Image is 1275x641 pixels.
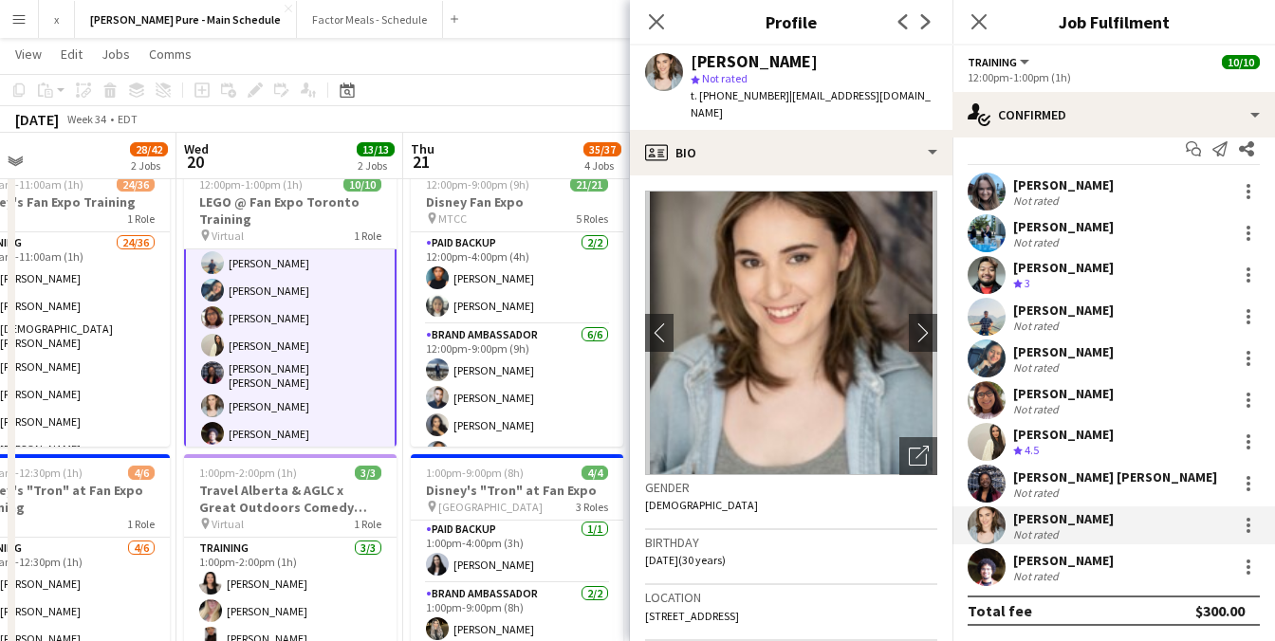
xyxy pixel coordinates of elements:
span: Wed [184,140,209,157]
span: | [EMAIL_ADDRESS][DOMAIN_NAME] [691,88,931,119]
span: 1 Role [354,229,381,243]
span: Comms [149,46,192,63]
button: x [39,1,75,38]
div: [PERSON_NAME] [1013,259,1114,276]
span: 21 [408,151,434,173]
h3: Disney Fan Expo [411,193,623,211]
div: [PERSON_NAME] [1013,176,1114,193]
span: 10/10 [1222,55,1260,69]
span: 35/37 [583,142,621,156]
div: Not rated [1013,402,1062,416]
span: Virtual [212,229,244,243]
span: 1 Role [127,211,155,226]
div: Confirmed [952,92,1275,137]
button: Factor Meals - Schedule [297,1,443,38]
div: [PERSON_NAME] [1013,218,1114,235]
div: Total fee [968,601,1032,620]
div: [PERSON_NAME] [1013,385,1114,402]
span: 1:00pm-2:00pm (1h) [199,466,297,480]
div: [PERSON_NAME] [1013,302,1114,319]
div: EDT [118,112,138,126]
h3: Birthday [645,534,937,551]
span: 21/21 [570,177,608,192]
span: 3/3 [355,466,381,480]
h3: Gender [645,479,937,496]
span: 4.5 [1025,443,1039,457]
button: [PERSON_NAME] Pure - Main Schedule [75,1,297,38]
img: Crew avatar or photo [645,191,937,475]
div: [PERSON_NAME] [1013,426,1114,443]
span: 10/10 [343,177,381,192]
span: 28/42 [130,142,168,156]
div: $300.00 [1195,601,1245,620]
div: Not rated [1013,193,1062,208]
span: 1 Role [354,517,381,531]
div: Not rated [1013,319,1062,333]
span: [DEMOGRAPHIC_DATA] [645,498,758,512]
h3: Travel Alberta & AGLC x Great Outdoors Comedy Festival Training [184,482,397,516]
span: 3 Roles [576,500,608,514]
app-card-role: Paid Backup2/212:00pm-4:00pm (4h)[PERSON_NAME][PERSON_NAME] [411,232,623,324]
div: Bio [630,130,952,175]
div: Not rated [1013,485,1062,500]
span: t. [PHONE_NUMBER] [691,88,789,102]
span: Virtual [212,517,244,531]
span: 12:00pm-1:00pm (1h) [199,177,303,192]
span: 4/6 [128,466,155,480]
span: 5 Roles [576,211,608,226]
span: [STREET_ADDRESS] [645,609,739,623]
app-card-role: Paid Backup1/11:00pm-4:00pm (3h)[PERSON_NAME] [411,519,623,583]
div: [PERSON_NAME] [1013,552,1114,569]
app-card-role: Brand Ambassador6/612:00pm-9:00pm (9h)[PERSON_NAME][PERSON_NAME][PERSON_NAME][PERSON_NAME] [411,324,623,526]
div: [PERSON_NAME] [PERSON_NAME] [1013,468,1217,485]
div: 4 Jobs [584,158,620,173]
app-job-card: 12:00pm-1:00pm (1h)10/10LEGO @ Fan Expo Toronto Training Virtual1 Role[PERSON_NAME][PERSON_NAME][... [184,166,397,447]
a: View [8,42,49,66]
h3: LEGO @ Fan Expo Toronto Training [184,193,397,228]
span: 24/36 [117,177,155,192]
div: Not rated [1013,527,1062,541]
a: Edit [53,42,90,66]
div: Not rated [1013,569,1062,583]
span: Training [968,55,1017,69]
div: Not rated [1013,360,1062,375]
h3: Profile [630,9,952,34]
span: 13/13 [357,142,395,156]
a: Jobs [94,42,138,66]
h3: Location [645,589,937,606]
app-job-card: 12:00pm-9:00pm (9h)21/21Disney Fan Expo MTCC5 RolesPaid Backup2/212:00pm-4:00pm (4h)[PERSON_NAME]... [411,166,623,447]
button: Training [968,55,1032,69]
span: 12:00pm-9:00pm (9h) [426,177,529,192]
span: Thu [411,140,434,157]
span: [GEOGRAPHIC_DATA] [438,500,543,514]
app-card-role: [PERSON_NAME][PERSON_NAME][PERSON_NAME][PERSON_NAME][PERSON_NAME][PERSON_NAME][PERSON_NAME][PERSO... [184,133,397,454]
span: 3 [1025,276,1030,290]
div: 2 Jobs [131,158,167,173]
span: 1 Role [127,517,155,531]
span: MTCC [438,211,467,226]
div: [PERSON_NAME] [691,53,818,70]
span: Week 34 [63,112,110,126]
span: Not rated [702,71,748,85]
div: 12:00pm-1:00pm (1h) [968,70,1260,84]
span: View [15,46,42,63]
div: 2 Jobs [358,158,394,173]
div: [PERSON_NAME] [1013,510,1114,527]
h3: Disney's "Tron" at Fan Expo [411,482,623,499]
span: Jobs [102,46,130,63]
div: Not rated [1013,235,1062,249]
a: Comms [141,42,199,66]
span: 4/4 [582,466,608,480]
div: [PERSON_NAME] [1013,343,1114,360]
span: 20 [181,151,209,173]
span: Edit [61,46,83,63]
div: [DATE] [15,110,59,129]
h3: Job Fulfilment [952,9,1275,34]
span: [DATE] (30 years) [645,553,726,567]
span: 1:00pm-9:00pm (8h) [426,466,524,480]
div: Open photos pop-in [899,437,937,475]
